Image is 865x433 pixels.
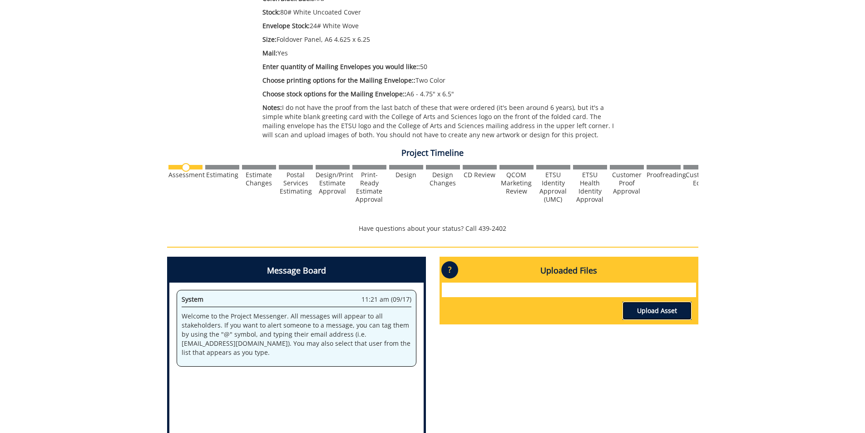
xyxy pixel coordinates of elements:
div: Postal Services Estimating [279,171,313,195]
p: Yes [262,49,618,58]
div: Print-Ready Estimate Approval [352,171,386,204]
div: Estimating [205,171,239,179]
p: ? [441,261,458,279]
div: Estimate Changes [242,171,276,187]
h4: Uploaded Files [442,259,696,283]
span: Enter quantity of Mailing Envelopes you would like:: [262,62,420,71]
span: Mail: [262,49,277,57]
span: System [182,295,203,304]
span: Stock: [262,8,280,16]
p: 50 [262,62,618,71]
p: A6 - 4.75" x 6.5" [262,90,618,99]
p: I do not have the proof from the last batch of these that were ordered (it's been around 6 years)... [262,103,618,139]
p: Foldover Panel, A6 4.625 x 6.25 [262,35,618,44]
p: 24# White Wove [262,21,618,30]
span: Choose stock options for the Mailing Envelope:: [262,90,406,98]
div: Assessment [168,171,203,179]
span: 11:21 am (09/17) [361,295,411,304]
h4: Message Board [169,259,424,283]
div: Design/Print Estimate Approval [316,171,350,195]
p: Two Color [262,76,618,85]
span: Choose printing options for the Mailing Envelope:: [262,76,415,85]
a: Upload Asset [623,302,692,320]
h4: Project Timeline [167,149,698,158]
div: Customer Proof Approval [610,171,644,195]
div: ETSU Identity Approval (UMC) [536,171,570,204]
div: QCOM Marketing Review [499,171,534,195]
p: 80# White Uncoated Cover [262,8,618,17]
img: no [182,163,190,172]
div: CD Review [463,171,497,179]
span: Envelope Stock: [262,21,310,30]
div: Design Changes [426,171,460,187]
span: Size: [262,35,277,44]
div: Customer Edits [683,171,717,187]
div: Proofreading [647,171,681,179]
div: ETSU Health Identity Approval [573,171,607,204]
p: Welcome to the Project Messenger. All messages will appear to all stakeholders. If you want to al... [182,312,411,357]
span: Notes: [262,103,282,112]
p: Have questions about your status? Call 439-2402 [167,224,698,233]
div: Design [389,171,423,179]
